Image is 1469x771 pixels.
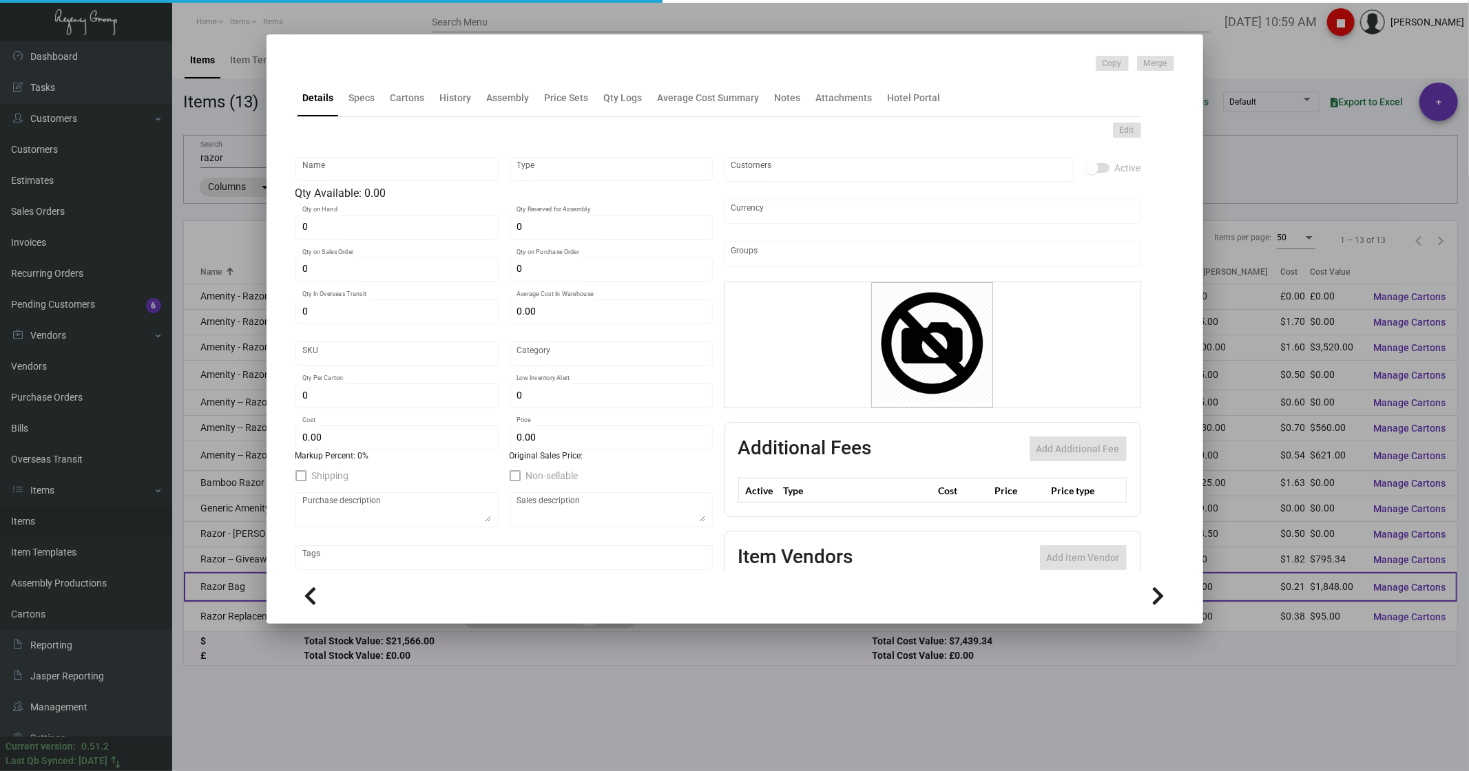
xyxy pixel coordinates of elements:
input: Add new.. [731,249,1134,260]
span: Merge [1144,58,1167,70]
span: Add item Vendor [1047,552,1120,563]
button: Edit [1113,123,1141,138]
div: Qty Available: 0.00 [295,185,713,202]
div: Specs [349,91,375,105]
h2: Additional Fees [738,436,872,461]
span: Add Additional Fee [1036,443,1120,454]
span: Active [1115,160,1141,176]
button: Add item Vendor [1040,545,1127,570]
div: Price Sets [545,91,589,105]
button: Copy [1096,56,1129,71]
div: Attachments [816,91,873,105]
span: Edit [1120,125,1134,136]
div: Qty Logs [604,91,643,105]
div: History [440,91,472,105]
span: Shipping [312,467,349,484]
div: Hotel Portal [888,91,941,105]
div: Last Qb Synced: [DATE] [6,754,107,768]
th: Active [738,478,780,503]
th: Price type [1048,478,1109,503]
div: Current version: [6,739,76,754]
span: Copy [1103,58,1122,70]
div: Average Cost Summary [658,91,760,105]
button: Add Additional Fee [1030,436,1127,461]
th: Cost [935,478,991,503]
h2: Item Vendors [738,545,853,570]
div: Assembly [487,91,530,105]
input: Add new.. [731,164,1066,175]
th: Price [991,478,1048,503]
button: Merge [1137,56,1174,71]
div: Notes [775,91,801,105]
div: Cartons [390,91,425,105]
th: Type [780,478,935,503]
span: Non-sellable [526,467,579,484]
div: 0.51.2 [81,739,109,754]
div: Details [303,91,334,105]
